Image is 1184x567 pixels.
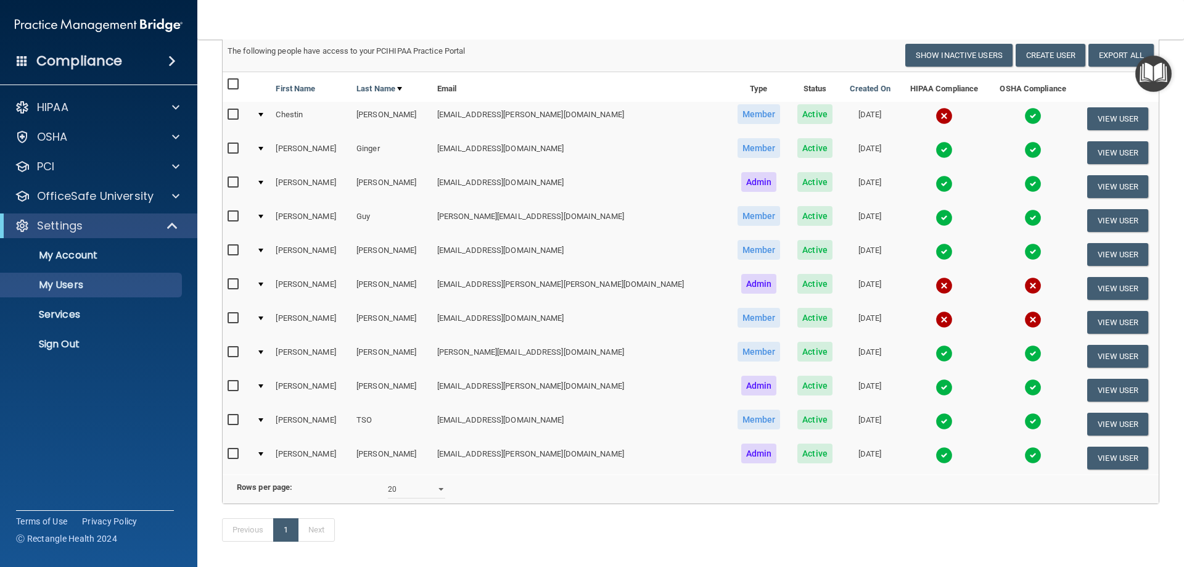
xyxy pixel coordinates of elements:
td: [PERSON_NAME] [271,373,351,407]
a: Next [298,518,335,542]
img: tick.e7d51cea.svg [935,345,953,362]
td: [PERSON_NAME] [351,373,432,407]
span: Admin [741,376,777,395]
span: Member [738,308,781,328]
span: Member [738,206,781,226]
button: View User [1087,413,1148,436]
img: tick.e7d51cea.svg [935,141,953,159]
span: Active [797,138,832,158]
img: tick.e7d51cea.svg [1024,141,1042,159]
a: PCI [15,159,179,174]
img: tick.e7d51cea.svg [1024,243,1042,260]
a: First Name [276,81,315,96]
span: Member [738,342,781,362]
td: Ginger [351,136,432,170]
span: The following people have access to your PCIHIPAA Practice Portal [228,46,466,56]
td: [PERSON_NAME] [271,271,351,305]
td: [DATE] [841,170,899,204]
img: cross.ca9f0e7f.svg [935,107,953,125]
td: [DATE] [841,407,899,441]
td: [PERSON_NAME] [351,339,432,373]
td: Chestin [271,102,351,136]
a: Terms of Use [16,515,67,528]
span: Admin [741,274,777,294]
button: View User [1087,311,1148,334]
td: [PERSON_NAME] [351,102,432,136]
td: [EMAIL_ADDRESS][DOMAIN_NAME] [432,238,728,271]
img: tick.e7d51cea.svg [1024,413,1042,430]
img: tick.e7d51cea.svg [1024,345,1042,362]
span: Active [797,376,832,395]
td: [PERSON_NAME] [271,238,351,271]
span: Member [738,240,781,260]
img: tick.e7d51cea.svg [1024,175,1042,192]
td: [PERSON_NAME] [351,170,432,204]
img: PMB logo [15,13,183,38]
a: HIPAA [15,100,179,115]
span: Active [797,172,832,192]
span: Active [797,104,832,124]
td: [PERSON_NAME] [351,238,432,271]
img: cross.ca9f0e7f.svg [935,277,953,294]
p: PCI [37,159,54,174]
td: [DATE] [841,136,899,170]
img: tick.e7d51cea.svg [935,413,953,430]
td: [DATE] [841,204,899,238]
img: tick.e7d51cea.svg [1024,447,1042,464]
td: [PERSON_NAME] [351,441,432,474]
button: Show Inactive Users [905,44,1013,67]
td: [DATE] [841,271,899,305]
a: Settings [15,218,179,233]
td: [EMAIL_ADDRESS][PERSON_NAME][PERSON_NAME][DOMAIN_NAME] [432,271,728,305]
td: Guy [351,204,432,238]
button: View User [1087,107,1148,130]
span: Active [797,410,832,429]
img: tick.e7d51cea.svg [1024,209,1042,226]
span: Member [738,138,781,158]
a: Export All [1088,44,1154,67]
p: OfficeSafe University [37,189,154,204]
a: Previous [222,518,274,542]
th: HIPAA Compliance [899,72,989,102]
td: [PERSON_NAME] [351,305,432,339]
td: [DATE] [841,305,899,339]
img: cross.ca9f0e7f.svg [935,311,953,328]
button: View User [1087,345,1148,368]
td: [PERSON_NAME] [271,441,351,474]
button: View User [1087,209,1148,232]
td: [PERSON_NAME] [271,170,351,204]
p: Services [8,308,176,321]
a: 1 [273,518,298,542]
td: [DATE] [841,102,899,136]
span: Member [738,104,781,124]
button: View User [1087,277,1148,300]
button: Create User [1016,44,1085,67]
iframe: Drift Widget Chat Controller [971,479,1169,529]
span: Ⓒ Rectangle Health 2024 [16,532,117,545]
a: Created On [850,81,890,96]
span: Active [797,274,832,294]
img: tick.e7d51cea.svg [935,447,953,464]
img: tick.e7d51cea.svg [1024,379,1042,396]
td: [PERSON_NAME][EMAIL_ADDRESS][DOMAIN_NAME] [432,204,728,238]
p: My Users [8,279,176,291]
td: [EMAIL_ADDRESS][PERSON_NAME][DOMAIN_NAME] [432,373,728,407]
img: cross.ca9f0e7f.svg [1024,277,1042,294]
span: Admin [741,172,777,192]
th: OSHA Compliance [989,72,1077,102]
td: [PERSON_NAME] [271,136,351,170]
img: tick.e7d51cea.svg [935,175,953,192]
a: Privacy Policy [82,515,138,528]
td: [DATE] [841,441,899,474]
td: [EMAIL_ADDRESS][PERSON_NAME][DOMAIN_NAME] [432,441,728,474]
img: tick.e7d51cea.svg [935,379,953,396]
span: Active [797,444,832,463]
td: TSO [351,407,432,441]
p: OSHA [37,130,68,144]
a: OfficeSafe University [15,189,179,204]
img: tick.e7d51cea.svg [935,209,953,226]
td: [EMAIL_ADDRESS][DOMAIN_NAME] [432,170,728,204]
td: [DATE] [841,373,899,407]
a: Last Name [356,81,402,96]
th: Status [789,72,841,102]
